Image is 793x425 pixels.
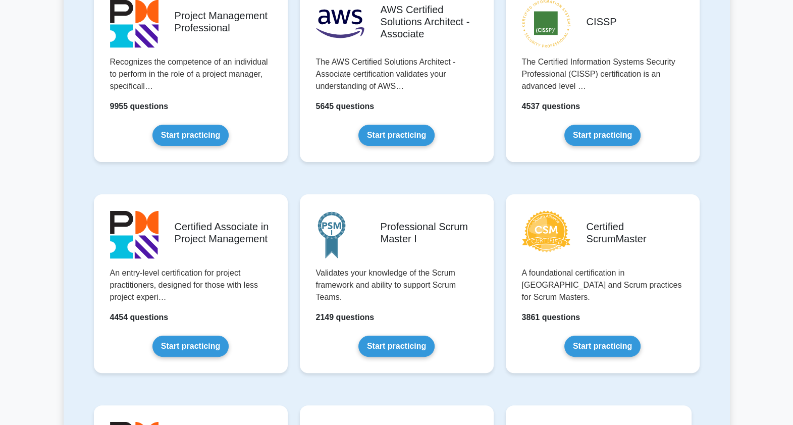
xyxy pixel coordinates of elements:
[358,125,435,146] a: Start practicing
[564,336,641,357] a: Start practicing
[358,336,435,357] a: Start practicing
[564,125,641,146] a: Start practicing
[152,336,229,357] a: Start practicing
[152,125,229,146] a: Start practicing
